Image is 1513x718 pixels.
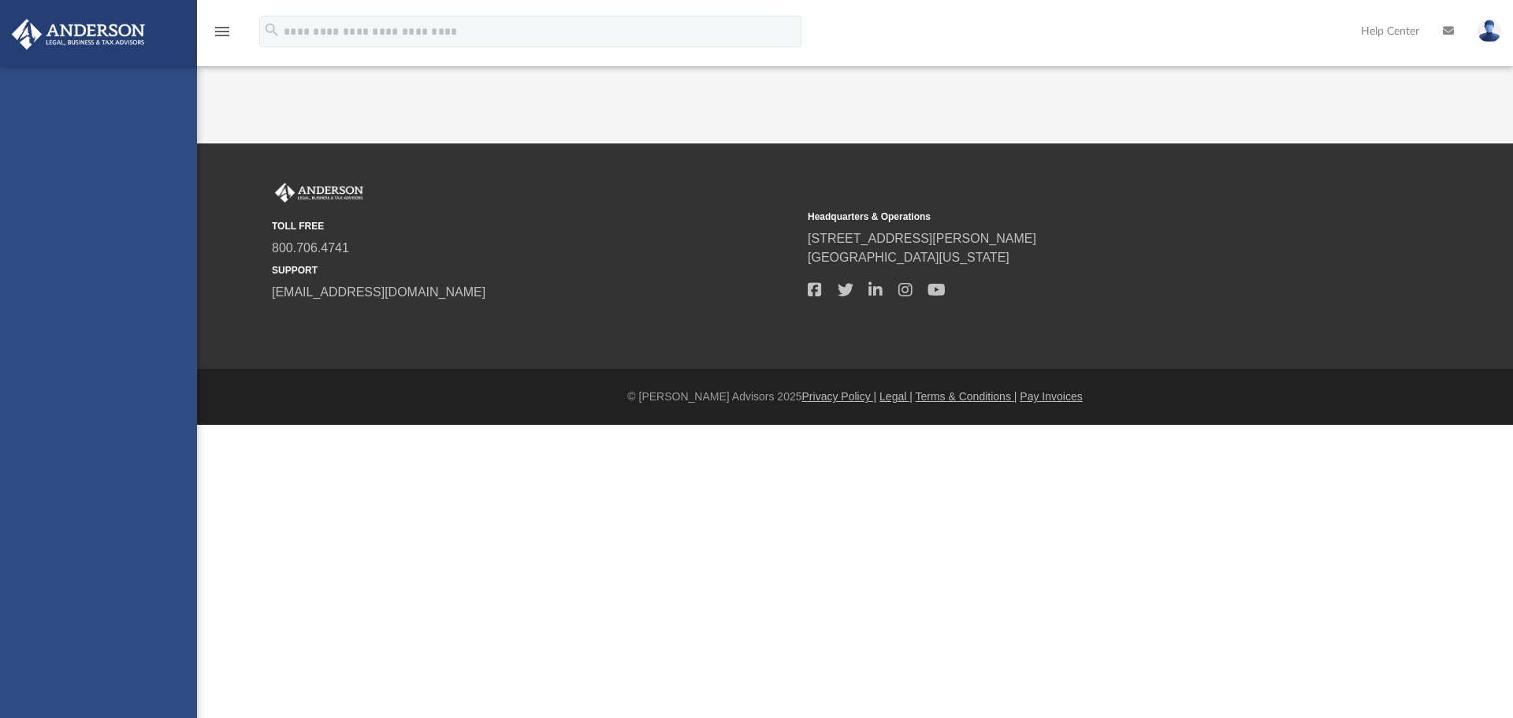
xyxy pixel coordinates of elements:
a: menu [213,30,232,41]
div: © [PERSON_NAME] Advisors 2025 [197,389,1513,405]
img: Anderson Advisors Platinum Portal [272,183,366,203]
small: TOLL FREE [272,219,797,233]
a: Terms & Conditions | [916,390,1017,403]
a: [STREET_ADDRESS][PERSON_NAME] [808,232,1036,245]
a: Pay Invoices [1020,390,1082,403]
i: search [263,21,281,39]
img: User Pic [1478,20,1501,43]
a: 800.706.4741 [272,241,349,255]
small: SUPPORT [272,263,797,277]
small: Headquarters & Operations [808,210,1333,224]
a: [EMAIL_ADDRESS][DOMAIN_NAME] [272,285,485,299]
a: Legal | [879,390,913,403]
a: Privacy Policy | [802,390,877,403]
i: menu [213,22,232,41]
a: [GEOGRAPHIC_DATA][US_STATE] [808,251,1009,264]
img: Anderson Advisors Platinum Portal [7,19,150,50]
